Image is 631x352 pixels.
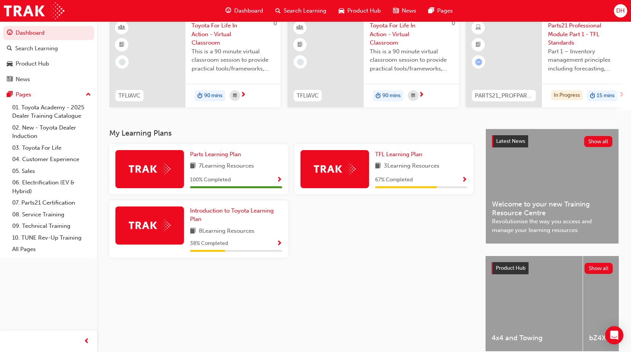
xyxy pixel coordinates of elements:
[584,136,613,147] button: Show all
[492,135,612,147] a: Latest NewsShow all
[492,217,612,234] span: Revolutionise the way you access and manage your learning resources.
[476,40,481,50] span: booktick-icon
[119,23,125,33] span: learningResourceType_INSTRUCTOR_LED-icon
[269,3,332,19] a: search-iconSearch Learning
[314,163,356,175] img: Trak
[276,177,282,184] span: Show Progress
[7,91,13,98] span: pages-icon
[190,176,231,184] span: 100 % Completed
[284,6,326,15] span: Search Learning
[3,26,94,40] a: Dashboard
[16,75,30,84] div: News
[437,6,453,15] span: Pages
[9,243,94,255] a: All Pages
[119,40,125,50] span: booktick-icon
[375,151,422,158] span: TFL Learning Plan
[428,6,434,16] span: pages-icon
[462,177,467,184] span: Show Progress
[84,337,89,346] span: prev-icon
[118,91,141,100] span: TFLIAVC
[199,162,254,171] span: 7 Learning Resources
[16,59,49,68] div: Product Hub
[276,239,282,248] button: Show Progress
[9,177,94,197] a: 06. Electrification (EV & Hybrid)
[387,3,422,19] a: news-iconNews
[370,47,453,73] span: This is a 90 minute virtual classroom session to provide practical tools/frameworks, behaviours a...
[475,59,482,66] span: learningRecordVerb_ATTEMPT-icon
[3,88,94,102] button: Pages
[9,142,94,154] a: 03. Toyota For Life
[475,91,533,100] span: PARTS21_PROFPART1_0923_EL
[297,23,303,33] span: learningResourceType_INSTRUCTOR_LED-icon
[382,91,401,100] span: 90 mins
[276,240,282,247] span: Show Progress
[375,176,413,184] span: 67 % Completed
[9,209,94,221] a: 08. Service Training
[9,154,94,165] a: 04. Customer Experience
[129,163,171,175] img: Trak
[192,21,275,47] span: Toyota For Life In Action - Virtual Classroom
[548,47,631,73] span: Part 1 – Inventory management principles including forecasting, processes, and techniques.
[347,6,381,15] span: Product Hub
[548,21,631,47] span: Parts21 Professional Module Part 1 - TFL Standards
[225,6,231,16] span: guage-icon
[190,227,196,236] span: book-icon
[384,162,439,171] span: 3 Learning Resources
[15,44,58,53] div: Search Learning
[370,21,453,47] span: Toyota For Life In Action - Virtual Classroom
[492,200,612,217] span: Welcome to your new Training Resource Centre
[288,15,459,107] a: 0TFLIAVCToyota For Life In Action - Virtual ClassroomThis is a 90 minute virtual classroom sessio...
[402,6,416,15] span: News
[375,91,381,101] span: duration-icon
[7,76,13,83] span: news-icon
[86,90,91,100] span: up-icon
[419,92,424,99] span: next-icon
[297,59,304,66] span: learningRecordVerb_NONE-icon
[614,4,627,18] button: DH
[332,3,387,19] a: car-iconProduct Hub
[109,129,473,138] h3: My Learning Plans
[4,2,64,19] img: Trak
[7,61,13,67] span: car-icon
[486,129,619,244] a: Latest NewsShow allWelcome to your new Training Resource CentreRevolutionise the way you access a...
[551,90,583,101] div: In Progress
[585,263,613,274] button: Show all
[190,206,282,224] a: Introduction to Toyota Learning Plan
[190,150,244,159] a: Parts Learning Plan
[375,150,425,159] a: TFL Learning Plan
[9,102,94,122] a: 01. Toyota Academy - 2025 Dealer Training Catalogue
[297,40,303,50] span: booktick-icon
[486,256,583,351] a: 4x4 and Towing
[597,91,615,100] span: 15 mins
[422,3,459,19] a: pages-iconPages
[476,23,481,33] span: learningResourceType_ELEARNING-icon
[7,30,13,37] span: guage-icon
[9,232,94,244] a: 10. TUNE Rev-Up Training
[297,91,319,100] span: TFLIAVC
[339,6,344,16] span: car-icon
[275,6,281,16] span: search-icon
[119,59,126,66] span: learningRecordVerb_NONE-icon
[3,57,94,71] a: Product Hub
[619,92,625,99] span: next-icon
[496,138,525,144] span: Latest News
[496,265,526,271] span: Product Hub
[199,227,254,236] span: 8 Learning Resources
[3,24,94,88] button: DashboardSearch LearningProduct HubNews
[129,219,171,231] img: Trak
[16,90,31,99] div: Pages
[204,91,222,100] span: 90 mins
[375,162,381,171] span: book-icon
[9,220,94,232] a: 09. Technical Training
[234,6,263,15] span: Dashboard
[3,72,94,86] a: News
[411,91,415,101] span: calendar-icon
[9,122,94,142] a: 02. New - Toyota Dealer Induction
[190,239,228,248] span: 38 % Completed
[3,42,94,56] a: Search Learning
[7,45,12,52] span: search-icon
[233,91,237,101] span: calendar-icon
[605,326,623,344] div: Open Intercom Messenger
[492,262,613,274] a: Product HubShow all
